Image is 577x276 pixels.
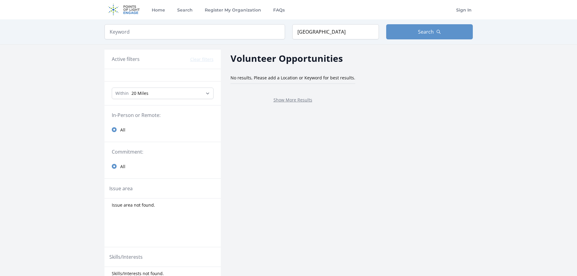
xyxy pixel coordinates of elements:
[112,148,214,155] legend: Commitment:
[120,127,125,133] span: All
[104,24,285,39] input: Keyword
[274,97,312,103] a: Show More Results
[104,124,221,136] a: All
[104,160,221,172] a: All
[120,164,125,170] span: All
[112,88,214,99] select: Search Radius
[230,52,343,65] h2: Volunteer Opportunities
[418,28,434,35] span: Search
[386,24,473,39] button: Search
[190,56,214,62] button: Clear filters
[112,55,140,63] h3: Active filters
[292,24,379,39] input: Location
[109,253,143,261] legend: Skills/Interests
[109,185,133,192] legend: Issue area
[112,111,214,119] legend: In-Person or Remote:
[112,202,155,208] span: Issue area not found.
[230,75,355,81] span: No results, Please add a Location or Keyword for best results.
